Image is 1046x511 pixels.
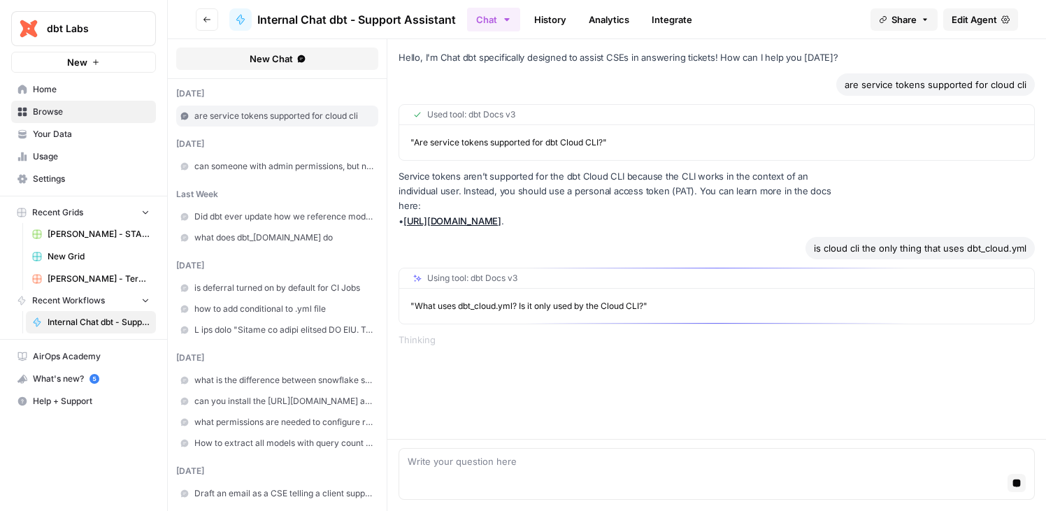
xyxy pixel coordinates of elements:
[48,316,150,329] span: Internal Chat dbt - Support Assistant
[836,73,1035,96] div: are service tokens supported for cloud cli
[11,11,156,46] button: Workspace: dbt Labs
[580,8,638,31] a: Analytics
[176,352,378,364] div: [DATE]
[176,278,378,298] a: is deferral turned on by default for CI Jobs
[11,390,156,412] button: Help + Support
[67,55,87,69] span: New
[194,282,374,294] span: is deferral turned on by default for CI Jobs
[26,245,156,268] a: New Grid
[32,294,105,307] span: Recent Workflows
[194,416,374,429] span: what permissions are needed to configure repository
[33,150,150,163] span: Usage
[194,210,374,223] span: Did dbt ever update how we reference model versioning from _v1 to .v1 or vice versa
[33,350,150,363] span: AirOps Academy
[176,188,378,201] div: last week
[176,227,378,248] a: what does dbt_[DOMAIN_NAME] do
[176,298,378,319] a: how to add conditional to .yml file
[176,48,378,70] button: New Chat
[11,123,156,145] a: Your Data
[92,375,96,382] text: 5
[194,110,374,122] span: are service tokens supported for cloud cli
[176,138,378,150] div: [DATE]
[48,273,150,285] span: [PERSON_NAME] - Teradata Converter Grid
[467,8,520,31] button: Chat
[12,368,155,389] div: What's new?
[176,106,378,127] a: are service tokens supported for cloud cli
[257,11,456,28] span: Internal Chat dbt - Support Assistant
[194,437,374,449] span: How to extract all models with query count from the catalog?
[11,368,156,390] button: What's new? 5
[526,8,575,31] a: History
[11,290,156,311] button: Recent Workflows
[26,223,156,245] a: [PERSON_NAME] - START HERE - Step 1 - dbt Stored PrOcedure Conversion Kit Grid
[410,137,607,147] span: " Are service tokens supported for dbt Cloud CLI? "
[176,319,378,340] a: L ips dolo "Sitame co adipi elitsed DO EIU. Tempo: IncidIduntuTlabo etdolor magnaaliqua 'ENI_ADMI...
[399,333,1035,347] div: Thinking
[32,206,83,219] span: Recent Grids
[643,8,701,31] a: Integrate
[176,259,378,272] div: [DATE]
[176,156,378,177] a: can someone with admin permissions, but not account admin permissions, invite users
[194,303,374,315] span: how to add conditional to .yml file
[33,83,150,96] span: Home
[16,16,41,41] img: dbt Labs Logo
[33,173,150,185] span: Settings
[410,301,647,311] span: " What uses dbt_cloud.yml? Is it only used by the Cloud CLI? "
[403,215,501,226] a: [URL][DOMAIN_NAME]
[176,483,378,504] a: Draft an email as a CSE telling a client supporting core and custom code is outside of dbt suppor...
[194,231,374,244] span: what does dbt_[DOMAIN_NAME] do
[427,110,515,119] span: Used tool: dbt Docs v3
[26,268,156,290] a: [PERSON_NAME] - Teradata Converter Grid
[176,87,378,100] div: [DATE]
[891,13,917,27] span: Share
[176,391,378,412] a: can you install the [URL][DOMAIN_NAME] app outside of dbt
[229,8,456,31] a: Internal Chat dbt - Support Assistant
[176,433,378,454] a: How to extract all models with query count from the catalog?
[805,237,1035,259] div: is cloud cli the only thing that uses dbt_cloud.yml
[48,250,150,263] span: New Grid
[194,160,374,173] span: can someone with admin permissions, but not account admin permissions, invite users
[89,374,99,384] a: 5
[11,145,156,168] a: Usage
[33,106,150,118] span: Browse
[399,50,846,65] p: Hello, I'm Chat dbt specifically designed to assist CSEs in answering tickets! How can I help you...
[11,168,156,190] a: Settings
[952,13,997,27] span: Edit Agent
[194,324,374,336] span: L ips dolo "Sitame co adipi elitsed DO EIU. Tempo: IncidIduntuTlabo etdolor magnaaliqua 'ENI_ADMI...
[176,465,378,477] div: [DATE]
[11,78,156,101] a: Home
[33,395,150,408] span: Help + Support
[176,370,378,391] a: what is the difference between snowflake sso and external oauth for snowflake
[250,52,293,66] span: New Chat
[194,487,374,500] span: Draft an email as a CSE telling a client supporting core and custom code is outside of dbt suppor...
[26,311,156,333] a: Internal Chat dbt - Support Assistant
[194,395,374,408] span: can you install the [URL][DOMAIN_NAME] app outside of dbt
[194,374,374,387] span: what is the difference between snowflake sso and external oauth for snowflake
[11,345,156,368] a: AirOps Academy
[943,8,1018,31] a: Edit Agent
[176,412,378,433] a: what permissions are needed to configure repository
[48,228,150,240] span: [PERSON_NAME] - START HERE - Step 1 - dbt Stored PrOcedure Conversion Kit Grid
[11,101,156,123] a: Browse
[427,274,517,282] span: Using tool: dbt Docs v3
[11,52,156,73] button: New
[33,128,150,141] span: Your Data
[47,22,131,36] span: dbt Labs
[11,202,156,223] button: Recent Grids
[399,169,846,229] p: Service tokens aren’t supported for the dbt Cloud CLI because the CLI works in the context of an ...
[436,333,444,347] div: ...
[871,8,938,31] button: Share
[176,206,378,227] a: Did dbt ever update how we reference model versioning from _v1 to .v1 or vice versa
